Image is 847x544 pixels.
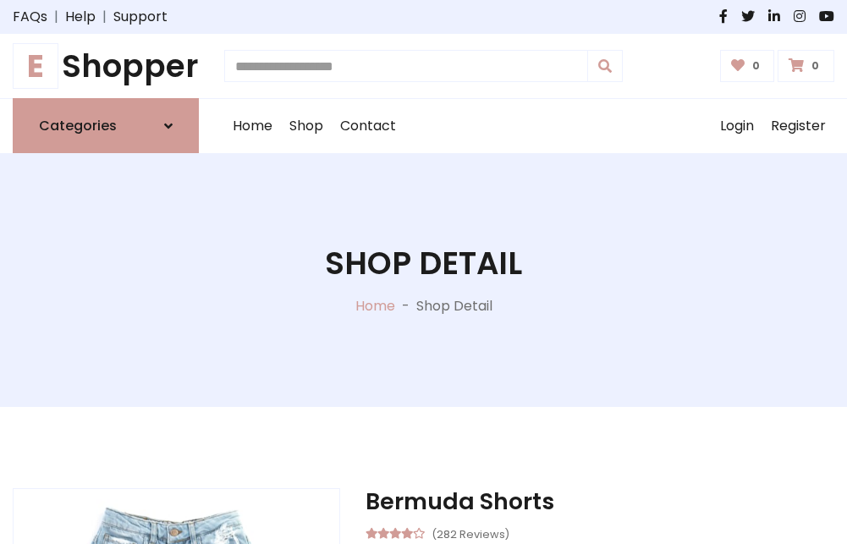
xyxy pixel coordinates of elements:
[366,488,834,515] h3: Bermuda Shorts
[39,118,117,134] h6: Categories
[720,50,775,82] a: 0
[807,58,823,74] span: 0
[332,99,404,153] a: Contact
[748,58,764,74] span: 0
[47,7,65,27] span: |
[355,296,395,316] a: Home
[13,47,199,85] a: EShopper
[395,296,416,316] p: -
[416,296,492,316] p: Shop Detail
[13,47,199,85] h1: Shopper
[65,7,96,27] a: Help
[712,99,762,153] a: Login
[762,99,834,153] a: Register
[224,99,281,153] a: Home
[96,7,113,27] span: |
[432,523,509,543] small: (282 Reviews)
[13,43,58,89] span: E
[13,7,47,27] a: FAQs
[325,245,522,282] h1: Shop Detail
[281,99,332,153] a: Shop
[778,50,834,82] a: 0
[13,98,199,153] a: Categories
[113,7,168,27] a: Support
